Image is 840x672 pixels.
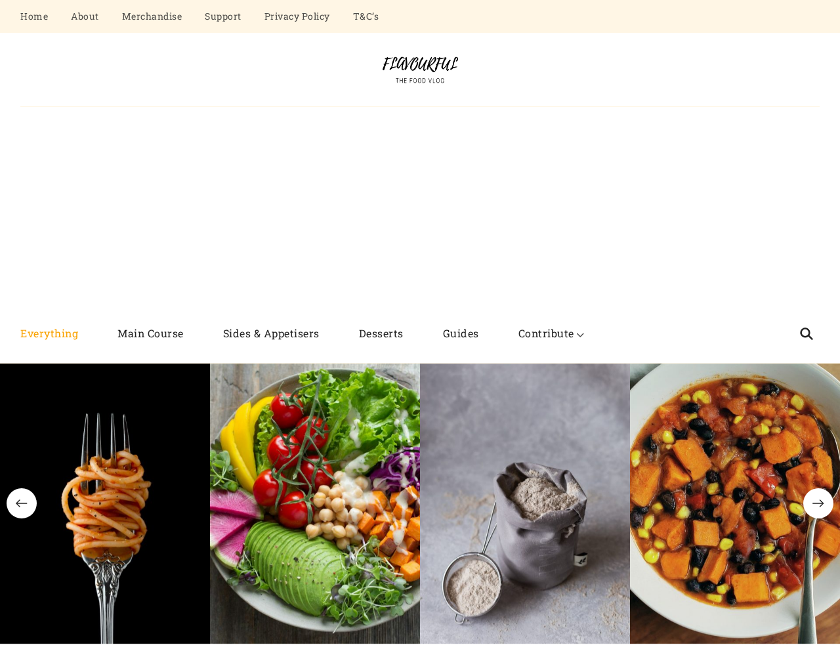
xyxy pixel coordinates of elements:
[98,317,203,350] a: Main Course
[203,317,339,350] a: Sides & Appetisers
[420,364,630,644] img: stainless steel cup with brown powder
[20,317,98,350] a: Everything
[423,317,499,350] a: Guides
[499,317,594,350] a: Contribute
[371,52,469,87] img: Flavourful
[210,364,420,644] img: bowl of vegetable salads
[339,317,423,350] a: Desserts
[630,364,840,644] img: Smoky Fiesta Soup: A Spicy Mexican-American Fusion Delight
[26,127,814,310] iframe: Advertisement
